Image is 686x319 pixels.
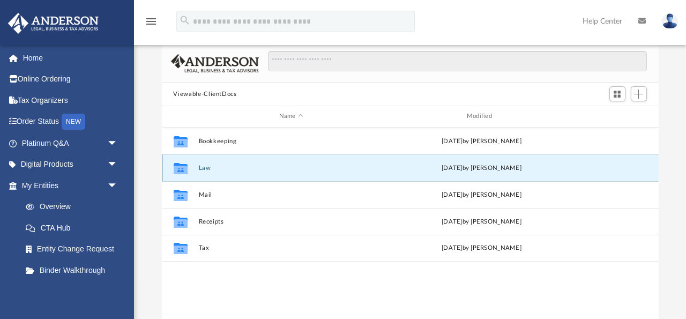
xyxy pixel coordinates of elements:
[8,175,134,196] a: My Entitiesarrow_drop_down
[579,112,654,121] div: id
[15,196,134,218] a: Overview
[107,132,129,154] span: arrow_drop_down
[8,90,134,111] a: Tax Organizers
[62,114,85,130] div: NEW
[662,13,678,29] img: User Pic
[609,86,625,101] button: Switch to Grid View
[15,259,134,281] a: Binder Walkthrough
[198,138,384,145] button: Bookkeeping
[389,243,574,253] div: [DATE] by [PERSON_NAME]
[145,20,158,28] a: menu
[166,112,193,121] div: id
[198,244,384,251] button: Tax
[389,163,574,173] div: [DATE] by [PERSON_NAME]
[388,112,574,121] div: Modified
[389,217,574,226] div: [DATE] by [PERSON_NAME]
[15,281,129,302] a: My Blueprint
[8,132,134,154] a: Platinum Q&Aarrow_drop_down
[389,136,574,146] div: [DATE] by [PERSON_NAME]
[268,51,646,71] input: Search files and folders
[198,191,384,198] button: Mail
[179,14,191,26] i: search
[15,217,134,239] a: CTA Hub
[198,165,384,172] button: Law
[8,47,134,69] a: Home
[389,190,574,199] div: [DATE] by [PERSON_NAME]
[107,175,129,197] span: arrow_drop_down
[5,13,102,34] img: Anderson Advisors Platinum Portal
[8,111,134,133] a: Order StatusNEW
[15,239,134,260] a: Entity Change Request
[173,90,236,99] button: Viewable-ClientDocs
[8,69,134,90] a: Online Ordering
[631,86,647,101] button: Add
[145,15,158,28] i: menu
[107,154,129,176] span: arrow_drop_down
[8,154,134,175] a: Digital Productsarrow_drop_down
[198,218,384,225] button: Receipts
[198,112,384,121] div: Name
